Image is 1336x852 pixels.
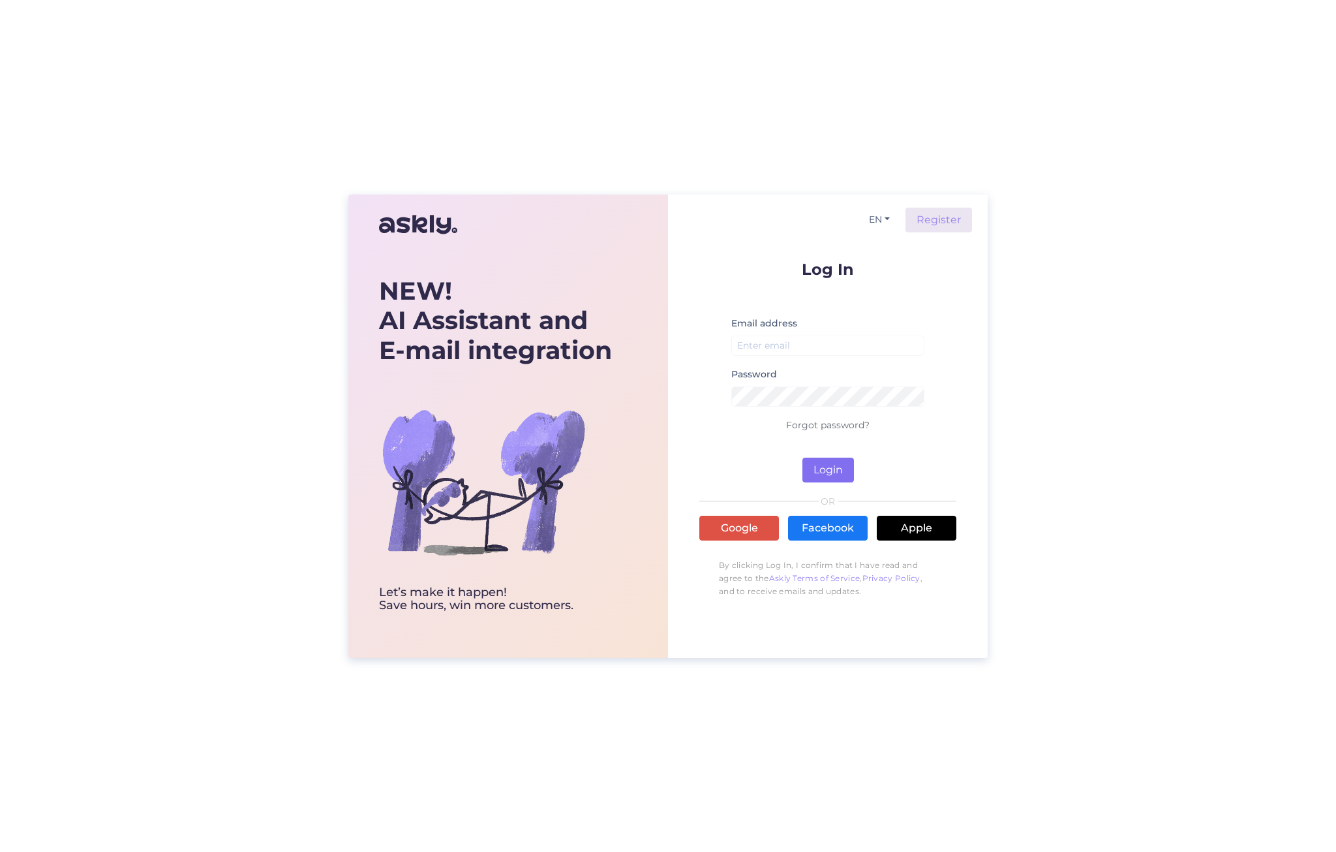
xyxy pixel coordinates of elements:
[731,368,777,381] label: Password
[864,210,895,229] button: EN
[877,516,956,541] a: Apple
[731,336,924,356] input: Enter email
[379,276,452,306] b: NEW!
[731,317,797,330] label: Email address
[786,419,870,431] a: Forgot password?
[699,516,779,541] a: Google
[379,209,457,240] img: Askly
[802,458,854,482] button: Login
[379,276,612,366] div: AI Assistant and E-mail integration
[769,573,860,583] a: Askly Terms of Service
[379,586,612,612] div: Let’s make it happen! Save hours, win more customers.
[862,573,920,583] a: Privacy Policy
[699,552,956,605] p: By clicking Log In, I confirm that I have read and agree to the , , and to receive emails and upd...
[788,516,868,541] a: Facebook
[905,208,972,232] a: Register
[819,497,838,506] span: OR
[379,377,588,586] img: bg-askly
[699,261,956,277] p: Log In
